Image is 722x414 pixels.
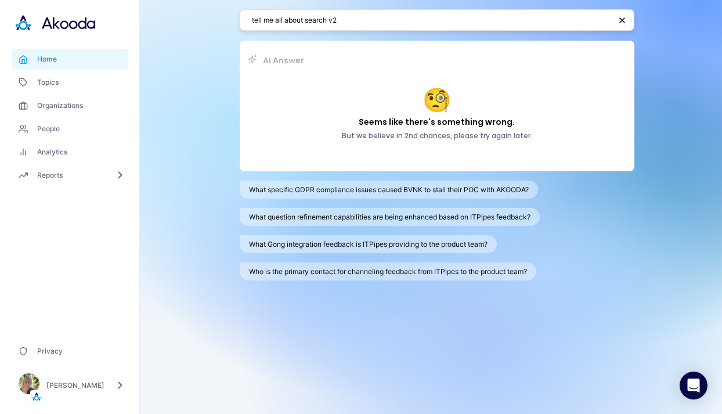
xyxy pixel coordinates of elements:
span: Topics [28,77,59,88]
div: [PERSON_NAME] [46,380,108,391]
textarea: tell me all about search v2 [252,15,611,26]
button: Privacy [12,341,128,362]
button: Alisa FaingoldTenant Logo[PERSON_NAME] [12,369,128,402]
button: What Gong integration feedback is ITPipes providing to the product team? [240,235,497,253]
button: What specific GDPR compliance issues caused BVNK to stall their POC with AKOODA? [240,181,538,199]
span: Organizations [28,100,83,111]
h2: AI Answer [263,55,611,67]
a: People [12,118,128,139]
img: Alisa Faingold [19,373,39,394]
a: Home [12,49,128,70]
a: Topics [12,72,128,93]
img: Tenant Logo [31,391,42,402]
span: Home [28,53,57,65]
img: Akooda Logo [12,12,35,35]
div: 🧐 [423,85,452,114]
button: Reports [12,165,128,186]
a: Analytics [12,142,128,163]
button: Who is the primary contact for channeling feedback from ITPipes to the product team? [240,262,536,280]
span: Reports [28,170,63,181]
span: People [28,123,60,135]
span: Analytics [28,146,67,158]
div: Open Intercom Messenger [680,372,707,399]
a: Organizations [12,95,128,116]
h4: But we believe in 2nd chances, please try again later. [342,131,532,141]
button: What question refinement capabilities are being enhanced based on ITPipes feedback? [240,208,540,226]
span: Privacy [28,345,63,357]
h2: Seems like there's something wrong. [359,116,515,128]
